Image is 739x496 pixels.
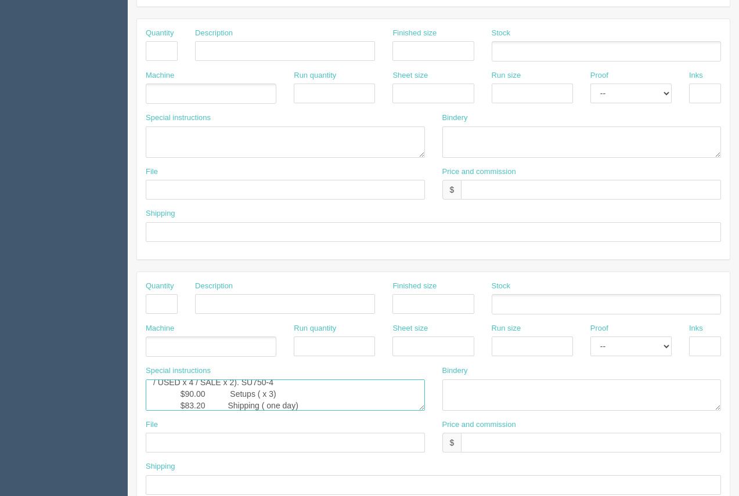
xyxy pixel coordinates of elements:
label: Stock [492,281,511,292]
label: Special instructions [146,365,211,376]
label: Finished size [392,28,437,39]
label: Bindery [442,365,468,376]
label: Proof [590,323,608,334]
label: Description [195,28,233,39]
label: Run size [492,323,521,334]
label: Finished size [392,281,437,292]
label: Run size [492,70,521,81]
label: Quantity [146,281,174,292]
label: Sheet size [392,70,428,81]
label: Run quantity [294,323,336,334]
label: Machine [146,70,174,81]
label: Inks [689,323,703,334]
label: Stock [492,28,511,39]
div: $ [442,433,462,452]
label: Machine [146,323,174,334]
label: Proof [590,70,608,81]
label: Sheet size [392,323,428,334]
label: Run quantity [294,70,336,81]
label: Shipping [146,461,175,472]
label: Price and commission [442,166,516,178]
label: Special instructions [146,113,211,124]
label: Inks [689,70,703,81]
label: Quantity [146,28,174,39]
label: File [146,166,158,178]
div: $ [442,180,462,200]
label: File [146,419,158,430]
label: Price and commission [442,419,516,430]
label: Bindery [442,113,468,124]
label: Description [195,281,233,292]
label: Shipping [146,208,175,219]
